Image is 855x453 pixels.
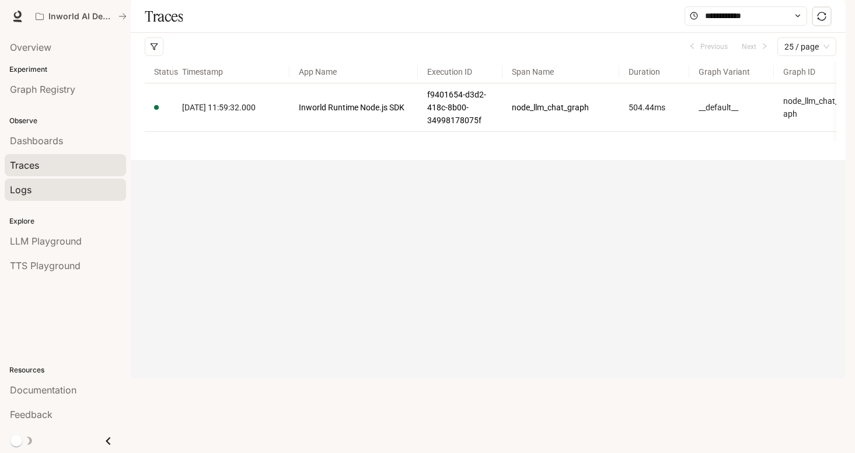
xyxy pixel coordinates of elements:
span: [DATE] 11:59:32.000 [182,103,256,112]
span: sync [817,12,826,21]
h1: Traces [145,5,183,28]
span: App Name [289,56,418,88]
p: Inworld AI Demos [48,12,114,22]
span: Execution ID [418,56,502,88]
button: Nextright [737,40,773,54]
a: node_llm_chat_graph [512,101,610,114]
a: Inworld Runtime Node.js SDK [299,101,409,114]
a: node_llm_chat_graph [783,95,849,120]
a: __default__ [699,101,765,114]
a: f9401654-d3d2-418c-8b00-34998178075f [427,88,493,127]
span: Status [145,56,173,88]
a: 504.44ms [629,101,680,114]
button: leftPrevious [684,40,732,54]
span: Graph Variant [689,56,774,88]
span: 25 / page [784,38,829,55]
span: Span Name [502,56,619,88]
article: 504.44 ms [629,101,680,114]
a: [DATE] 11:59:32.000 [182,101,280,114]
span: Timestamp [173,56,289,88]
button: All workspaces [30,5,132,28]
span: Duration [619,56,689,88]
